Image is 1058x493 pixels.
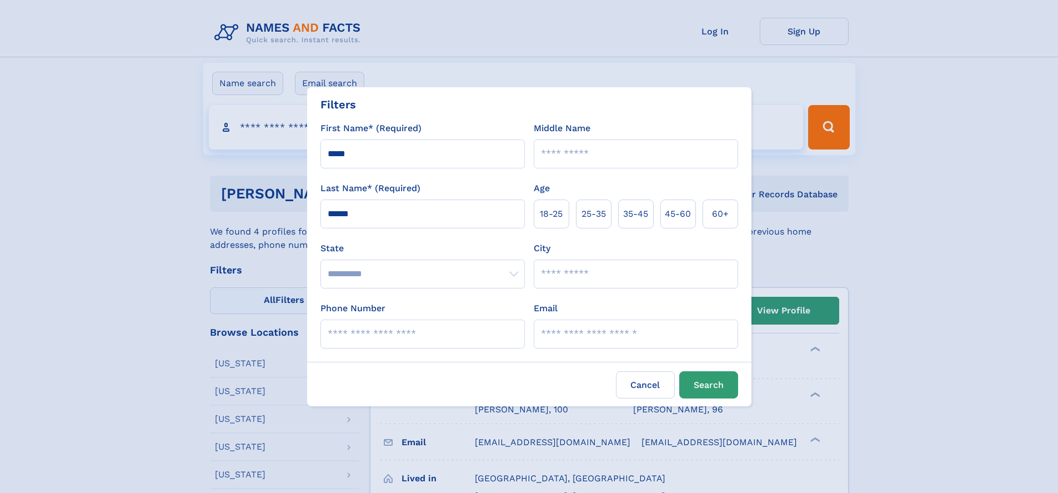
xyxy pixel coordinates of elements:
label: Age [534,182,550,195]
label: Cancel [616,371,675,399]
label: City [534,242,550,255]
span: 35‑45 [623,207,648,221]
label: Email [534,302,558,315]
label: Last Name* (Required) [320,182,420,195]
label: Middle Name [534,122,590,135]
span: 45‑60 [665,207,691,221]
span: 18‑25 [540,207,563,221]
label: State [320,242,525,255]
label: First Name* (Required) [320,122,422,135]
span: 60+ [712,207,729,221]
label: Phone Number [320,302,385,315]
button: Search [679,371,738,399]
span: 25‑35 [581,207,606,221]
div: Filters [320,96,356,113]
